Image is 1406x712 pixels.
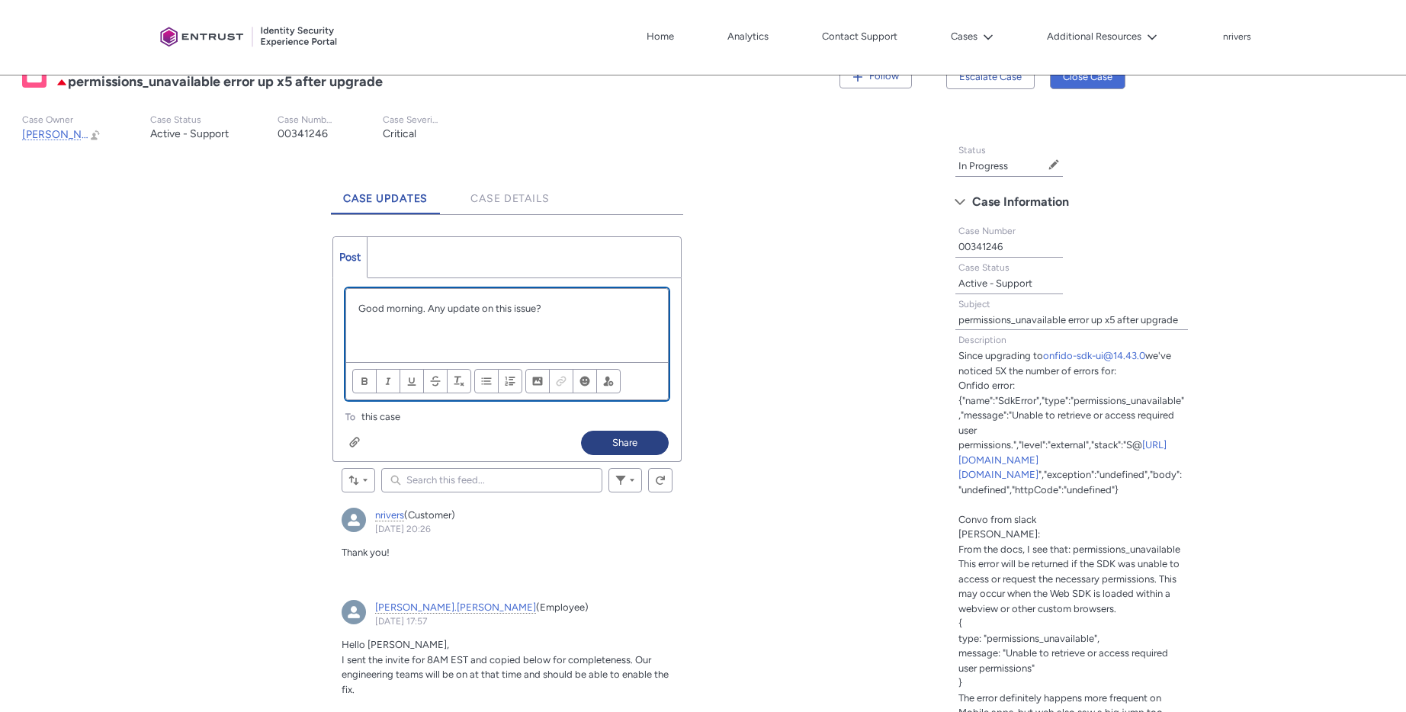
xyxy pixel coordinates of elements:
[1048,159,1060,171] button: Edit Status
[549,369,573,393] button: Link
[375,524,431,534] a: [DATE] 20:26
[1050,65,1125,89] button: Close Case
[342,508,366,532] img: nrivers
[68,73,383,90] lightning-formatted-text: permissions_unavailable error up x5 after upgrade
[22,128,195,141] span: [PERSON_NAME].[PERSON_NAME]
[22,114,101,126] p: Case Owner
[869,70,899,82] span: Follow
[383,114,439,126] p: Case Severity
[958,160,1008,172] lightning-formatted-text: In Progress
[958,314,1178,326] lightning-formatted-text: permissions_unavailable error up x5 after upgrade
[343,192,429,205] span: Case Updates
[332,499,682,582] article: nrivers, 05 September 2025 at 20:26
[1043,25,1161,48] button: Additional Resources
[375,601,536,614] a: [PERSON_NAME].[PERSON_NAME]
[376,369,400,393] button: Italic
[648,468,673,492] button: Refresh this feed
[381,468,602,492] input: Search this feed...
[342,600,366,624] div: nick.bates
[724,25,772,48] a: Analytics, opens in new tab
[972,191,1069,213] span: Case Information
[596,369,621,393] button: @Mention people and groups
[958,226,1016,236] span: Case Number
[1222,28,1252,43] button: User Profile nrivers
[525,369,621,393] ul: Insert content
[342,600,366,624] img: External User - nick.bates (null)
[333,237,368,277] a: Post
[361,409,400,425] span: this case
[342,547,390,558] span: Thank you!
[458,172,562,214] a: Case Details
[56,75,68,89] lightning-icon: Escalated
[1223,32,1251,43] p: nrivers
[498,369,522,393] button: Numbered List
[358,301,656,316] p: Good morning. Any update on this issue?
[339,251,361,264] span: Post
[1043,350,1145,361] a: onfido-sdk-ui@14.43.0
[958,241,1003,252] lightning-formatted-text: 00341246
[525,369,550,393] button: Image
[375,509,404,521] a: nrivers
[958,277,1032,289] lightning-formatted-text: Active - Support
[400,369,424,393] button: Underline
[946,65,1035,89] button: Escalate Case
[423,369,448,393] button: Strikethrough
[150,127,229,140] lightning-formatted-text: Active - Support
[947,190,1196,214] button: Case Information
[383,127,416,140] lightning-formatted-text: Critical
[342,654,669,695] span: I sent the invite for 8AM EST and copied below for completeness. Our engineering teams will be on...
[352,369,377,393] button: Bold
[958,145,986,156] span: Status
[474,369,522,393] ul: Align text
[404,509,455,521] span: (Customer)
[643,25,678,48] a: Home
[839,64,912,88] button: Follow
[375,616,427,627] a: [DATE] 17:57
[278,114,334,126] p: Case Number
[958,439,1167,480] a: [URL][DOMAIN_NAME][DOMAIN_NAME]
[331,172,441,214] a: Case Updates
[958,262,1010,273] span: Case Status
[278,127,328,140] lightning-formatted-text: 00341246
[332,236,682,462] div: Chatter Publisher
[536,601,589,613] span: (Employee)
[470,192,550,205] span: Case Details
[573,369,597,393] button: Insert Emoji
[447,369,471,393] button: Remove Formatting
[150,114,229,126] p: Case Status
[958,335,1006,345] span: Description
[352,369,471,393] ul: Format text
[345,412,355,422] span: To
[947,25,997,48] button: Cases
[958,299,990,309] span: Subject
[818,25,901,48] a: Contact Support
[342,639,449,650] span: Hello [PERSON_NAME],
[474,369,499,393] button: Bulleted List
[89,128,101,141] button: Change Owner
[581,431,669,455] button: Share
